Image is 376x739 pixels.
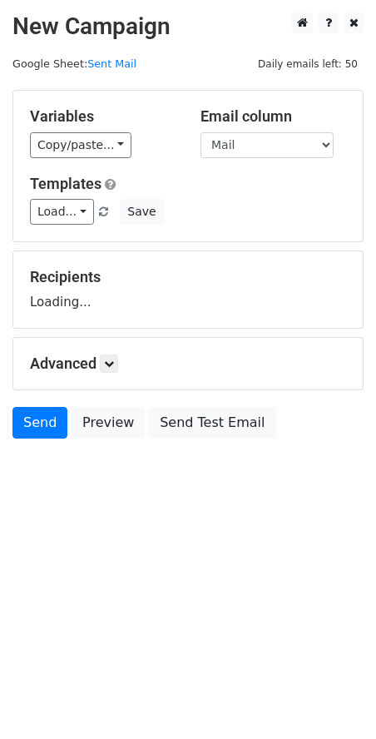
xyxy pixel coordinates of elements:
h5: Variables [30,107,176,126]
h2: New Campaign [12,12,364,41]
a: Load... [30,199,94,225]
a: Send [12,407,67,439]
div: Loading... [30,268,346,311]
a: Templates [30,175,101,192]
h5: Email column [200,107,346,126]
a: Sent Mail [87,57,136,70]
small: Google Sheet: [12,57,136,70]
h5: Advanced [30,355,346,373]
a: Preview [72,407,145,439]
span: Daily emails left: 50 [252,55,364,73]
a: Copy/paste... [30,132,131,158]
button: Save [120,199,163,225]
a: Send Test Email [149,407,275,439]
a: Daily emails left: 50 [252,57,364,70]
h5: Recipients [30,268,346,286]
